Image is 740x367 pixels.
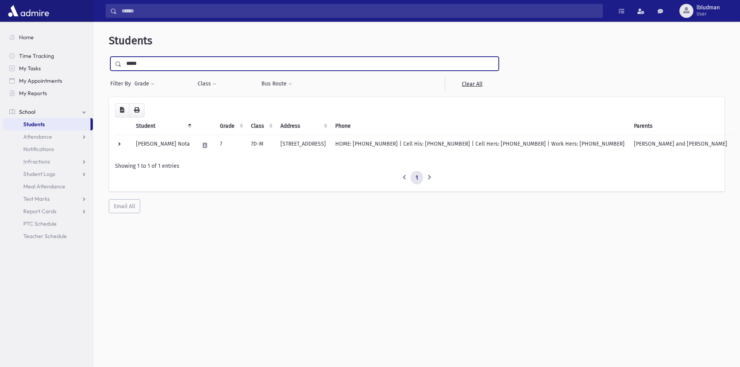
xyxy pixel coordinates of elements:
a: Report Cards [3,205,93,217]
th: Address: activate to sort column ascending [276,117,331,135]
th: Phone [331,117,629,135]
a: 1 [411,171,423,185]
button: Grade [134,77,155,91]
button: CSV [115,103,129,117]
span: My Reports [19,90,47,97]
th: Student: activate to sort column descending [131,117,195,135]
button: Print [129,103,145,117]
span: Notifications [23,146,54,153]
th: Grade: activate to sort column ascending [215,117,246,135]
span: My Tasks [19,65,41,72]
td: 7D-M [246,135,276,156]
a: Meal Attendance [3,180,93,193]
a: Attendance [3,130,93,143]
span: Students [23,121,45,128]
span: Attendance [23,133,52,140]
img: AdmirePro [6,3,51,19]
span: PTC Schedule [23,220,57,227]
span: My Appointments [19,77,62,84]
a: Home [3,31,93,43]
button: Email All [109,199,140,213]
td: [PERSON_NAME] Nota [131,135,195,156]
th: Parents [629,117,732,135]
td: [PERSON_NAME] and [PERSON_NAME] [629,135,732,156]
span: Filter By [110,80,134,88]
span: School [19,108,35,115]
span: Time Tracking [19,52,54,59]
th: Class: activate to sort column ascending [246,117,276,135]
a: Test Marks [3,193,93,205]
a: School [3,106,93,118]
a: Students [3,118,91,130]
a: Time Tracking [3,50,93,62]
a: Clear All [445,77,499,91]
td: HOME: [PHONE_NUMBER] | Cell His: [PHONE_NUMBER] | Cell Hers: [PHONE_NUMBER] | Work Hers: [PHONE_N... [331,135,629,156]
a: Notifications [3,143,93,155]
div: Showing 1 to 1 of 1 entries [115,162,718,170]
span: Test Marks [23,195,50,202]
a: My Appointments [3,75,93,87]
span: Home [19,34,34,41]
span: lbludman [696,5,720,11]
span: Report Cards [23,208,56,215]
a: Student Logs [3,168,93,180]
span: Teacher Schedule [23,233,67,240]
input: Search [117,4,602,18]
td: 7 [215,135,246,156]
a: PTC Schedule [3,217,93,230]
span: Students [109,34,152,47]
a: Infractions [3,155,93,168]
span: Student Logs [23,170,55,177]
span: Infractions [23,158,50,165]
button: Class [197,77,217,91]
button: Bus Route [261,77,293,91]
span: User [696,11,720,17]
a: My Tasks [3,62,93,75]
a: Teacher Schedule [3,230,93,242]
td: [STREET_ADDRESS] [276,135,331,156]
a: My Reports [3,87,93,99]
span: Meal Attendance [23,183,65,190]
